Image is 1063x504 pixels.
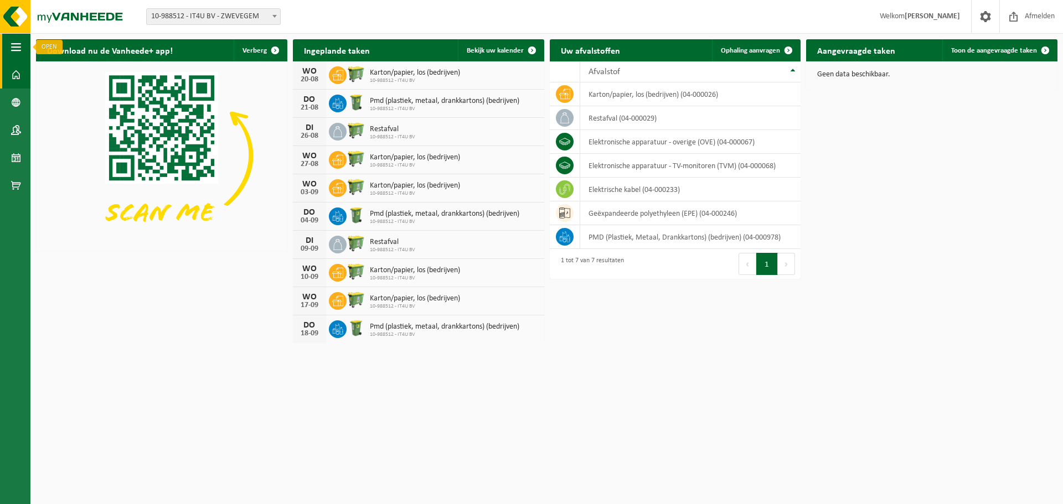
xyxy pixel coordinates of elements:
[298,160,321,168] div: 27-08
[370,190,460,197] span: 10-988512 - IT4U BV
[298,321,321,330] div: DO
[370,323,519,331] span: Pmd (plastiek, metaal, drankkartons) (bedrijven)
[298,330,321,337] div: 18-09
[298,245,321,253] div: 09-09
[580,130,801,154] td: elektronische apparatuur - overige (OVE) (04-000067)
[370,238,415,247] span: Restafval
[951,47,1037,54] span: Toon de aangevraagde taken
[298,236,321,245] div: DI
[298,293,321,302] div: WO
[370,294,460,303] span: Karton/papier, los (bedrijven)
[370,153,460,162] span: Karton/papier, los (bedrijven)
[580,225,801,249] td: PMD (Plastiek, Metaal, Drankkartons) (bedrijven) (04-000978)
[467,47,524,54] span: Bekijk uw kalender
[298,123,321,132] div: DI
[146,8,281,25] span: 10-988512 - IT4U BV - ZWEVEGEM
[298,189,321,196] div: 03-09
[298,95,321,104] div: DO
[370,162,460,169] span: 10-988512 - IT4U BV
[817,71,1046,79] p: Geen data beschikbaar.
[347,290,365,309] img: WB-0660-HPE-GN-51
[347,65,365,84] img: WB-0660-HPE-GN-51
[370,266,460,275] span: Karton/papier, los (bedrijven)
[370,181,460,190] span: Karton/papier, los (bedrijven)
[298,302,321,309] div: 17-09
[298,132,321,140] div: 26-08
[242,47,267,54] span: Verberg
[739,253,756,275] button: Previous
[370,69,460,77] span: Karton/papier, los (bedrijven)
[347,121,365,140] img: WB-0660-HPE-GN-51
[589,67,620,76] span: Afvalstof
[370,77,460,84] span: 10-988512 - IT4U BV
[458,39,543,61] a: Bekijk uw kalender
[298,208,321,217] div: DO
[806,39,906,61] h2: Aangevraagde taken
[580,106,801,130] td: restafval (04-000029)
[347,262,365,281] img: WB-0660-HPE-GN-51
[905,12,960,20] strong: [PERSON_NAME]
[580,154,801,178] td: elektronische apparatuur - TV-monitoren (TVM) (04-000068)
[580,178,801,201] td: elektrische kabel (04-000233)
[555,252,624,276] div: 1 tot 7 van 7 resultaten
[756,253,778,275] button: 1
[347,319,365,337] img: WB-0240-HPE-GN-51
[712,39,799,61] a: Ophaling aanvragen
[347,149,365,168] img: WB-0660-HPE-GN-51
[36,61,287,250] img: Download de VHEPlus App
[370,210,519,219] span: Pmd (plastiek, metaal, drankkartons) (bedrijven)
[347,206,365,225] img: WB-0240-HPE-GN-51
[298,152,321,160] div: WO
[234,39,286,61] button: Verberg
[298,67,321,76] div: WO
[347,234,365,253] img: WB-0660-HPE-GN-51
[298,104,321,112] div: 21-08
[147,9,280,24] span: 10-988512 - IT4U BV - ZWEVEGEM
[298,217,321,225] div: 04-09
[347,93,365,112] img: WB-0240-HPE-GN-51
[370,303,460,310] span: 10-988512 - IT4U BV
[370,247,415,253] span: 10-988512 - IT4U BV
[370,275,460,282] span: 10-988512 - IT4U BV
[942,39,1056,61] a: Toon de aangevraagde taken
[370,134,415,141] span: 10-988512 - IT4U BV
[298,76,321,84] div: 20-08
[778,253,795,275] button: Next
[298,264,321,273] div: WO
[298,273,321,281] div: 10-09
[293,39,381,61] h2: Ingeplande taken
[721,47,780,54] span: Ophaling aanvragen
[298,180,321,189] div: WO
[370,97,519,106] span: Pmd (plastiek, metaal, drankkartons) (bedrijven)
[370,125,415,134] span: Restafval
[580,82,801,106] td: karton/papier, los (bedrijven) (04-000026)
[370,219,519,225] span: 10-988512 - IT4U BV
[347,178,365,196] img: WB-0660-HPE-GN-51
[370,331,519,338] span: 10-988512 - IT4U BV
[370,106,519,112] span: 10-988512 - IT4U BV
[36,39,184,61] h2: Download nu de Vanheede+ app!
[550,39,631,61] h2: Uw afvalstoffen
[580,201,801,225] td: geëxpandeerde polyethyleen (EPE) (04-000246)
